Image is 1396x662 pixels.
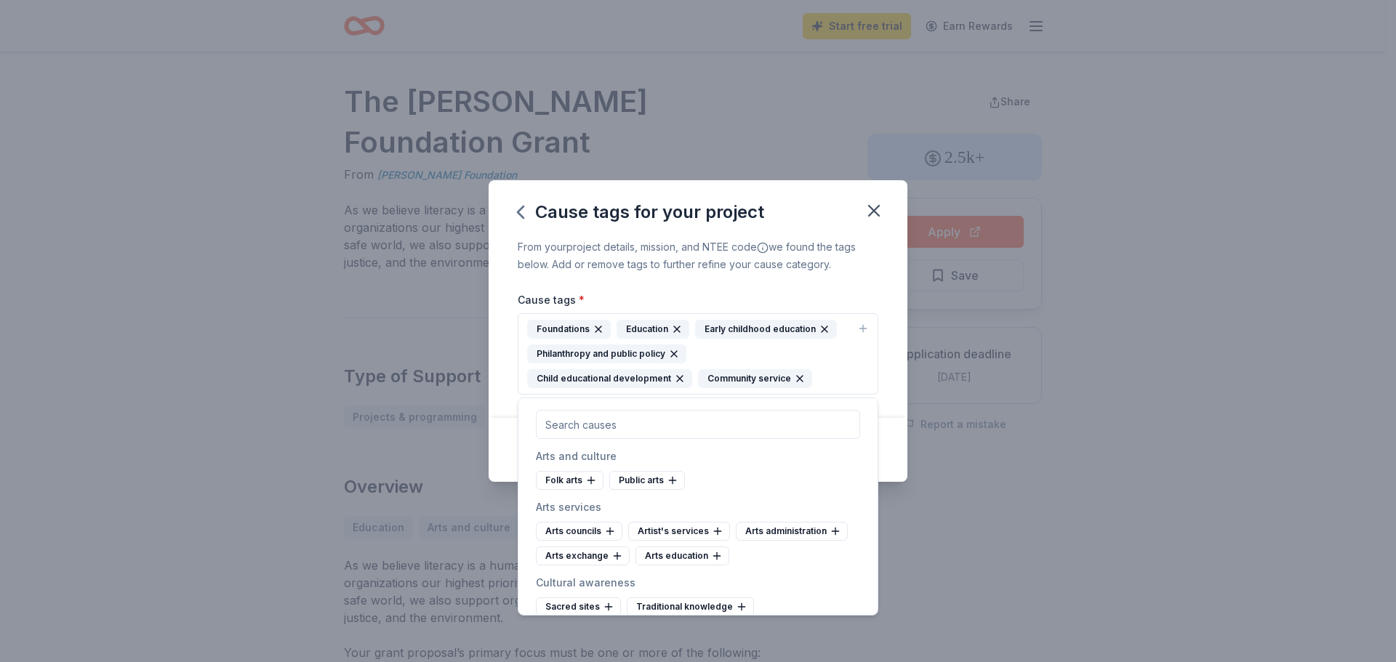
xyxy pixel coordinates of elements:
div: Public arts [609,471,685,490]
label: Cause tags [518,293,585,307]
div: Folk arts [536,471,603,490]
div: From your project details, mission, and NTEE code we found the tags below. Add or remove tags to ... [518,238,878,273]
div: Early childhood education [695,320,837,339]
div: Cultural awareness [536,574,860,592]
div: Arts administration [736,522,848,541]
button: FoundationsEducationEarly childhood educationPhilanthropy and public policyChild educational deve... [518,313,878,395]
input: Search causes [536,410,860,439]
div: Arts councils [536,522,622,541]
div: Education [617,320,689,339]
div: Arts education [635,546,729,565]
div: Cause tags for your project [518,201,764,224]
div: Traditional knowledge [627,597,754,616]
div: Sacred sites [536,597,621,616]
div: Arts exchange [536,546,630,565]
div: Foundations [527,320,611,339]
div: Philanthropy and public policy [527,344,686,363]
div: Arts services [536,498,860,516]
div: Child educational development [527,369,692,388]
div: Community service [698,369,812,388]
div: Artist's services [628,522,730,541]
div: Arts and culture [536,448,860,465]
